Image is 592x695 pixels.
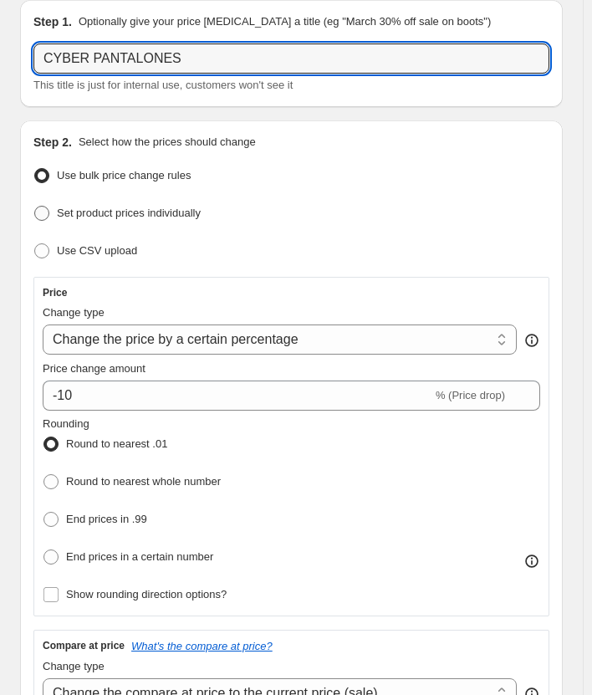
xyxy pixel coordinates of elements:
div: help [523,332,540,349]
span: Set product prices individually [57,207,201,219]
span: Use CSV upload [57,244,137,257]
span: % (Price drop) [436,389,505,401]
span: Round to nearest .01 [66,437,167,450]
span: Rounding [43,417,89,430]
span: Round to nearest whole number [66,475,221,488]
p: Optionally give your price [MEDICAL_DATA] a title (eg "March 30% off sale on boots") [79,13,491,30]
span: This title is just for internal use, customers won't see it [33,79,293,91]
button: What's the compare at price? [131,640,273,652]
span: Show rounding direction options? [66,588,227,600]
h3: Compare at price [43,639,125,652]
h3: Price [43,286,67,299]
p: Select how the prices should change [79,134,256,151]
span: Change type [43,306,105,319]
span: Change type [43,660,105,672]
span: End prices in .99 [66,513,147,525]
input: 30% off holiday sale [33,43,549,74]
h2: Step 1. [33,13,72,30]
span: Price change amount [43,362,145,375]
h2: Step 2. [33,134,72,151]
span: End prices in a certain number [66,550,213,563]
span: Use bulk price change rules [57,169,191,181]
input: -15 [43,381,432,411]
